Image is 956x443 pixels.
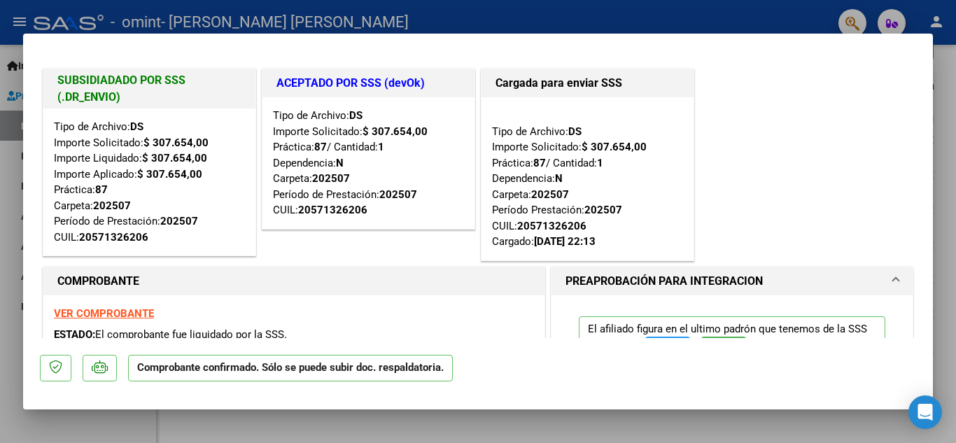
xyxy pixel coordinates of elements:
strong: $ 307.654,00 [137,168,202,181]
strong: $ 307.654,00 [363,125,428,138]
div: 20571326206 [79,230,148,246]
div: Tipo de Archivo: Importe Solicitado: Práctica: / Cantidad: Dependencia: Carpeta: Período de Prest... [273,108,464,218]
strong: 202507 [93,199,131,212]
strong: 202507 [531,188,569,201]
strong: N [555,172,563,185]
strong: 87 [95,183,108,196]
strong: 202507 [160,215,198,227]
h1: PREAPROBACIÓN PARA INTEGRACION [565,273,763,290]
p: Comprobante confirmado. Sólo se puede subir doc. respaldatoria. [128,355,453,382]
span: ESTADO: [54,328,95,341]
strong: 202507 [584,204,622,216]
strong: [DATE] 22:13 [534,235,596,248]
div: Open Intercom Messenger [908,395,942,429]
a: VER COMPROBANTE [54,307,154,320]
div: Tipo de Archivo: Importe Solicitado: Práctica: / Cantidad: Dependencia: Carpeta: Período Prestaci... [492,108,683,250]
strong: DS [568,125,582,138]
div: 20571326206 [298,202,367,218]
div: Tipo de Archivo: Importe Solicitado: Importe Liquidado: Importe Aplicado: Práctica: Carpeta: Perí... [54,119,245,245]
strong: 1 [597,157,603,169]
strong: 202507 [312,172,350,185]
strong: 1 [378,141,384,153]
div: 20571326206 [517,218,586,234]
span: El comprobante fue liquidado por la SSS. [95,328,287,341]
button: FTP [645,337,690,363]
strong: DS [130,120,143,133]
strong: 202507 [379,188,417,201]
strong: N [336,157,344,169]
h1: Cargada para enviar SSS [495,75,680,92]
h1: ACEPTADO POR SSS (devOk) [276,75,461,92]
strong: 87 [314,141,327,153]
h1: SUBSIDIADADO POR SSS (.DR_ENVIO) [57,72,241,106]
mat-expansion-panel-header: PREAPROBACIÓN PARA INTEGRACION [551,267,913,295]
strong: DS [349,109,363,122]
strong: 87 [533,157,546,169]
button: SSS [701,337,746,363]
strong: $ 307.654,00 [143,136,209,149]
strong: COMPROBANTE [57,274,139,288]
p: El afiliado figura en el ultimo padrón que tenemos de la SSS de [579,316,885,369]
strong: $ 307.654,00 [582,141,647,153]
strong: $ 307.654,00 [142,152,207,164]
